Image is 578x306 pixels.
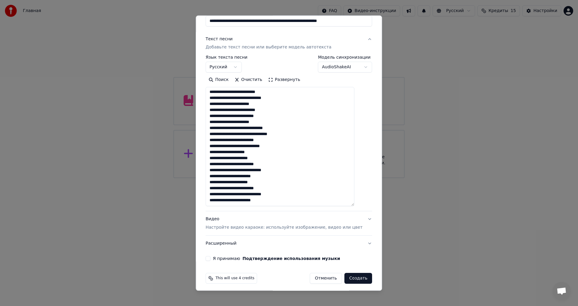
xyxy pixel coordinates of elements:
button: Отменить [310,273,342,284]
p: Настройте видео караоке: используйте изображение, видео или цвет [206,225,362,231]
button: Я принимаю [243,257,340,261]
label: Я принимаю [213,257,340,261]
label: Модель синхронизации [318,55,372,60]
button: ВидеоНастройте видео караоке: используйте изображение, видео или цвет [206,212,372,236]
div: Видео [206,216,362,231]
button: Текст песниДобавьте текст песни или выберите модель автотекста [206,31,372,55]
span: This will use 4 credits [216,276,254,281]
div: Текст песниДобавьте текст песни или выберите модель автотекста [206,55,372,211]
label: Язык текста песни [206,55,247,60]
button: Расширенный [206,236,372,252]
button: Развернуть [265,75,303,85]
button: Очистить [232,75,266,85]
div: Текст песни [206,36,233,42]
button: Поиск [206,75,232,85]
button: Создать [344,273,372,284]
p: Добавьте текст песни или выберите модель автотекста [206,45,331,51]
